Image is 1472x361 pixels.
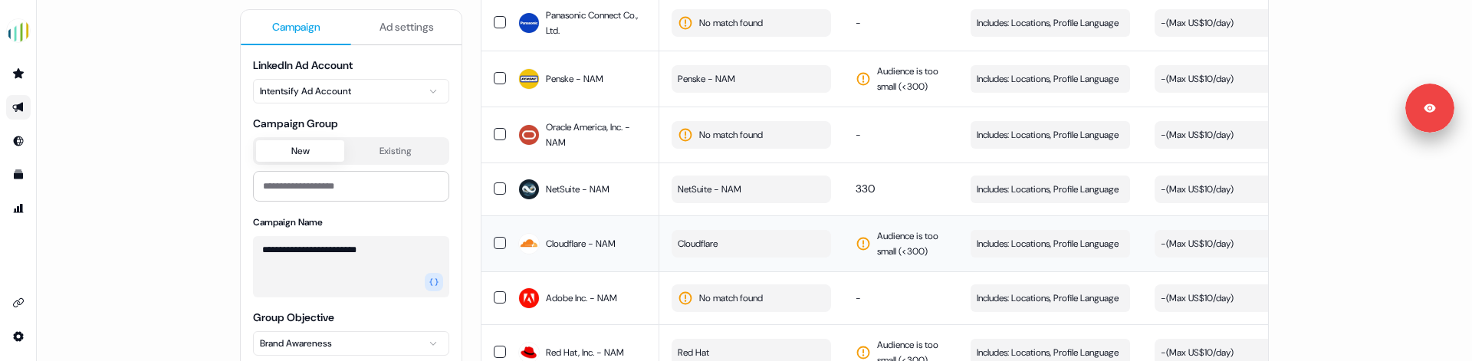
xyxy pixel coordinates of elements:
button: New [256,140,344,162]
button: No match found [672,121,831,149]
label: Campaign Name [253,216,323,228]
div: - ( Max US$10/day ) [1161,15,1234,31]
a: Go to attribution [6,196,31,221]
a: Go to prospects [6,61,31,86]
a: Go to integrations [6,324,31,349]
button: -(Max US$10/day) [1155,176,1314,203]
a: Go to outbound experience [6,95,31,120]
button: Includes: Locations, Profile Language [971,121,1130,149]
button: No match found [672,284,831,312]
button: -(Max US$10/day) [1155,9,1314,37]
span: Cloudflare - NAM [546,236,616,251]
span: Includes: Locations, Profile Language [977,127,1119,143]
span: Campaign [272,19,320,34]
button: -(Max US$10/day) [1155,121,1314,149]
span: Audience is too small (< 300 ) [877,64,946,94]
span: NetSuite - NAM [546,182,609,197]
span: Includes: Locations, Profile Language [977,236,1119,251]
a: Go to integrations [6,290,31,315]
span: Red Hat [678,345,709,360]
button: Includes: Locations, Profile Language [971,176,1130,203]
span: Includes: Locations, Profile Language [977,182,1119,197]
button: NetSuite - NAM [672,176,831,203]
span: Penske - NAM [678,71,735,87]
div: - ( Max US$10/day ) [1161,290,1234,306]
div: - ( Max US$10/day ) [1161,182,1234,197]
span: Includes: Locations, Profile Language [977,15,1119,31]
div: - ( Max US$10/day ) [1161,236,1234,251]
span: 330 [856,182,875,195]
span: Includes: Locations, Profile Language [977,71,1119,87]
span: Oracle America, Inc. - NAM [546,120,647,150]
span: No match found [699,127,763,143]
button: Includes: Locations, Profile Language [971,284,1130,312]
label: LinkedIn Ad Account [253,58,353,72]
span: Audience is too small (< 300 ) [877,228,946,259]
div: - ( Max US$10/day ) [1161,127,1234,143]
button: Existing [344,140,446,162]
span: Red Hat, Inc. - NAM [546,345,624,360]
span: No match found [699,15,763,31]
span: Panasonic Connect Co., Ltd. [546,8,647,38]
button: Penske - NAM [672,65,831,93]
label: Group Objective [253,310,334,324]
span: No match found [699,290,763,306]
button: No match found [672,9,831,37]
span: Ad settings [379,19,434,34]
div: - ( Max US$10/day ) [1161,345,1234,360]
span: Cloudflare [678,236,718,251]
td: - [843,271,958,324]
button: -(Max US$10/day) [1155,230,1314,258]
button: Includes: Locations, Profile Language [971,9,1130,37]
span: Penske - NAM [546,71,603,87]
button: -(Max US$10/day) [1155,284,1314,312]
span: Includes: Locations, Profile Language [977,290,1119,306]
button: Includes: Locations, Profile Language [971,230,1130,258]
span: Adobe Inc. - NAM [546,290,617,306]
a: Go to Inbound [6,129,31,153]
button: Cloudflare [672,230,831,258]
a: Go to templates [6,162,31,187]
span: Campaign Group [253,116,449,131]
button: -(Max US$10/day) [1155,65,1314,93]
span: Includes: Locations, Profile Language [977,345,1119,360]
button: Includes: Locations, Profile Language [971,65,1130,93]
div: - ( Max US$10/day ) [1161,71,1234,87]
span: NetSuite - NAM [678,182,741,197]
td: - [843,107,958,162]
